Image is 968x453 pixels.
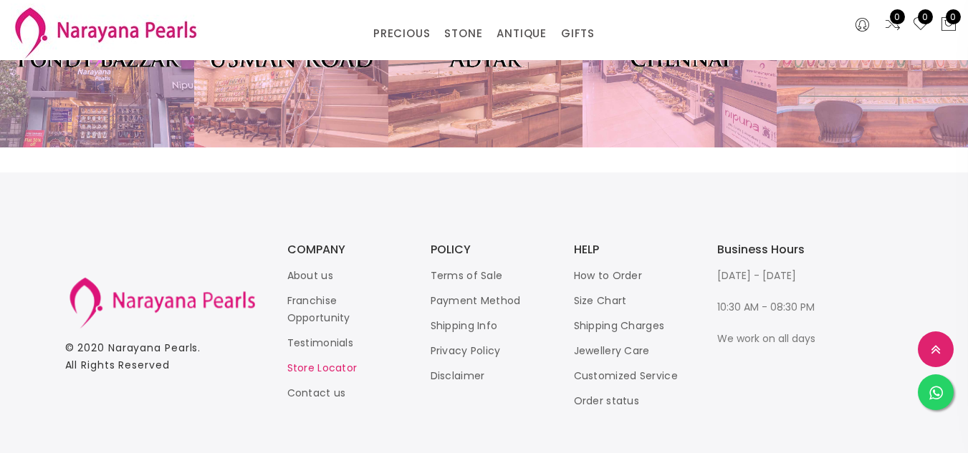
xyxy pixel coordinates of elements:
p: We work on all days [717,330,832,347]
a: 0 [884,16,901,34]
a: Contact us [287,386,346,400]
a: Size Chart [574,293,627,308]
a: Franchise Opportunity [287,293,350,325]
a: ANTIQUE [497,23,547,44]
h3: HELP [574,244,689,255]
a: 0 [912,16,929,34]
a: Disclaimer [431,369,485,383]
a: Shipping Charges [574,318,665,333]
a: Store Locator [287,361,358,375]
h3: Business Hours [717,244,832,255]
p: [DATE] - [DATE] [717,267,832,284]
a: Jewellery Care [574,344,650,358]
a: PRECIOUS [373,23,430,44]
a: Payment Method [431,293,521,308]
p: 10:30 AM - 08:30 PM [717,298,832,316]
a: GIFTS [561,23,595,44]
a: Customized Service [574,369,678,383]
span: 0 [890,9,905,24]
a: STONE [444,23,482,44]
a: Testimonials [287,336,354,350]
a: Terms of Sale [431,268,503,283]
a: Narayana Pearls [108,341,198,355]
a: How to Order [574,268,643,283]
a: Privacy Policy [431,344,501,358]
a: Order status [574,394,640,408]
a: Shipping Info [431,318,498,333]
p: © 2020 . All Rights Reserved [65,339,259,374]
span: 0 [918,9,933,24]
h3: POLICY [431,244,545,255]
h3: COMPANY [287,244,402,255]
a: About us [287,268,333,283]
span: 0 [946,9,961,24]
button: 0 [940,16,957,34]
